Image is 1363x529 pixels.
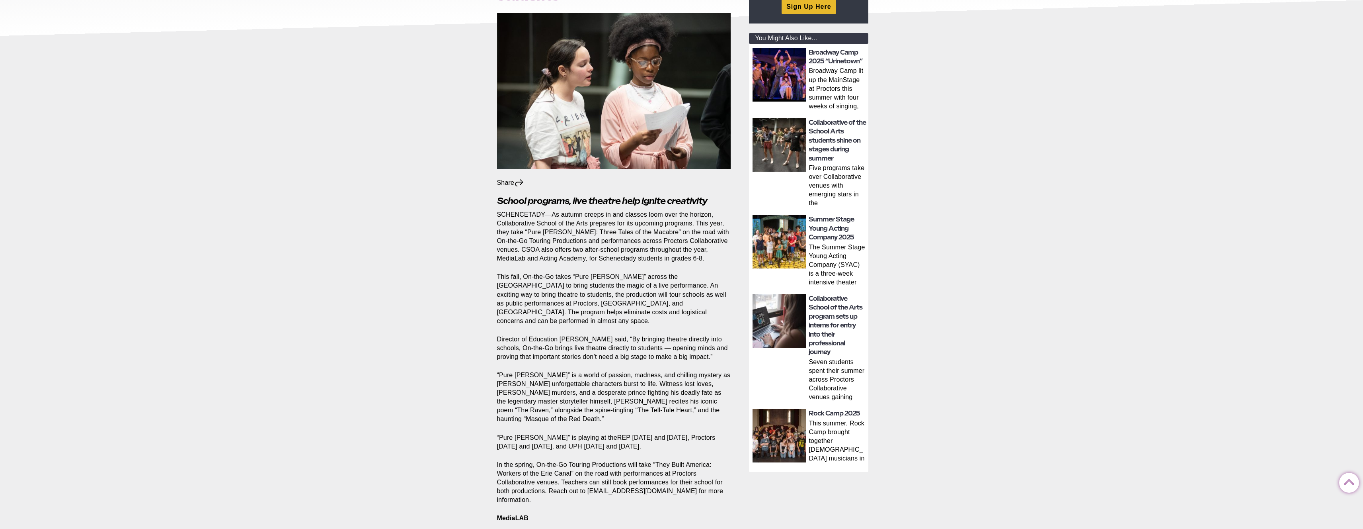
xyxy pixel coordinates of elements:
[497,272,731,325] p: This fall, On-the-Go takes “Pure [PERSON_NAME]” across the [GEOGRAPHIC_DATA] to bring students th...
[753,48,806,102] img: thumbnail: Broadway Camp 2025 “Urinetown”
[809,295,862,356] a: Collaborative School of the Arts program sets up interns for entry into their professional journey
[497,335,731,361] p: Director of Education [PERSON_NAME] said, “By bringing theatre directly into schools, On-the-Go b...
[497,178,525,187] div: Share
[809,216,854,241] a: Summer Stage Young Acting Company 2025
[497,196,707,206] em: School programs, live theatre help ignite creativity
[809,243,866,288] p: The Summer Stage Young Acting Company (SYAC) is a three‑week intensive theater program held at [G...
[809,67,866,112] p: Broadway Camp lit up the MainStage at Proctors this summer with four weeks of singing, dancing, a...
[753,215,806,268] img: thumbnail: Summer Stage Young Acting Company 2025
[753,409,806,462] img: thumbnail: Rock Camp 2025
[809,419,866,464] p: This summer, Rock Camp brought together [DEMOGRAPHIC_DATA] musicians in the [GEOGRAPHIC_DATA] at ...
[753,118,806,172] img: thumbnail: Collaborative of the School Arts students shine on stages during summer
[497,371,731,423] p: “Pure [PERSON_NAME]” is a world of passion, madness, and chilling mystery as [PERSON_NAME] unforg...
[753,294,806,348] img: thumbnail: Collaborative School of the Arts program sets up interns for entry into their professi...
[497,433,731,451] p: “Pure [PERSON_NAME]” is playing at theREP [DATE] and [DATE], Proctors [DATE] and [DATE], and UPH ...
[497,210,731,263] p: SCHENCETADY—As autumn creeps in and classes loom over the horizon, Collaborative School of the Ar...
[497,460,731,504] p: In the spring, On-the-Go Touring Productions will take “They Built America: Workers of the Erie C...
[809,409,860,417] a: Rock Camp 2025
[809,164,866,209] p: Five programs take over Collaborative venues with emerging stars in the [GEOGRAPHIC_DATA] During ...
[809,49,862,65] a: Broadway Camp 2025 “Urinetown”
[1339,473,1355,489] a: Back to Top
[809,119,866,162] a: Collaborative of the School Arts students shine on stages during summer
[497,515,529,521] strong: MediaLAB
[809,358,866,403] p: Seven students spent their summer across Proctors Collaborative venues gaining career skills SCHE...
[749,33,868,44] div: You Might Also Like...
